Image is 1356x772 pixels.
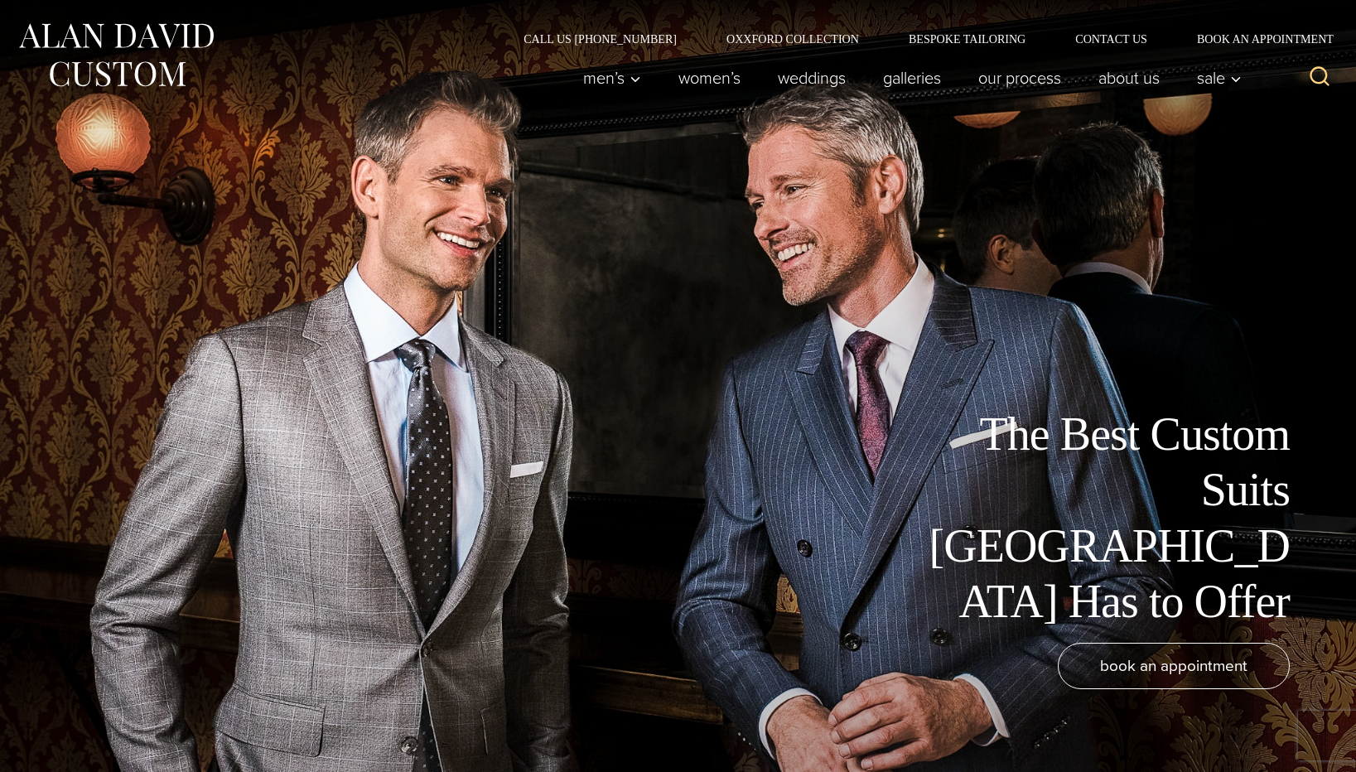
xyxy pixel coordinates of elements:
a: Women’s [660,61,760,94]
nav: Primary Navigation [565,61,1251,94]
a: Our Process [960,61,1080,94]
iframe: Opens a widget where you can chat to one of our agents [1249,722,1339,764]
nav: Secondary Navigation [499,33,1339,45]
button: View Search Form [1300,58,1339,98]
a: Book an Appointment [1172,33,1339,45]
a: Call Us [PHONE_NUMBER] [499,33,702,45]
a: Galleries [865,61,960,94]
a: Bespoke Tailoring [884,33,1050,45]
a: book an appointment [1058,643,1290,689]
span: Men’s [583,70,641,86]
span: Sale [1197,70,1242,86]
img: Alan David Custom [17,18,215,92]
a: weddings [760,61,865,94]
h1: The Best Custom Suits [GEOGRAPHIC_DATA] Has to Offer [917,407,1290,630]
a: About Us [1080,61,1179,94]
a: Contact Us [1050,33,1172,45]
a: Oxxford Collection [702,33,884,45]
span: book an appointment [1100,654,1247,678]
